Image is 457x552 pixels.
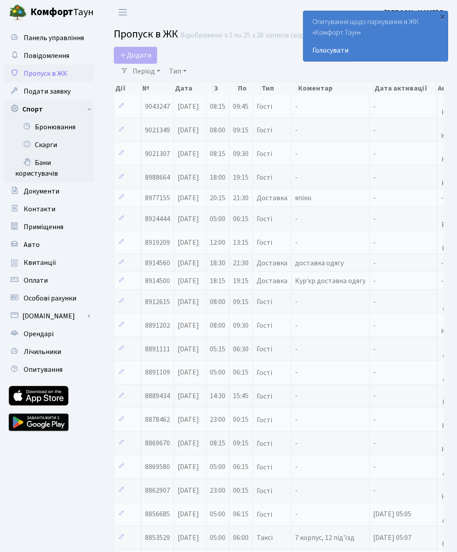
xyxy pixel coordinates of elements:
[145,368,170,378] span: 8891109
[295,510,298,519] span: -
[4,65,94,82] a: Пропуск в ЖК
[24,293,76,303] span: Особові рахунки
[178,510,199,519] span: [DATE]
[257,440,272,447] span: Гості
[257,393,272,400] span: Гості
[233,391,249,401] span: 15:45
[441,258,444,268] span: -
[24,365,62,375] span: Опитування
[233,125,249,135] span: 09:15
[178,125,199,135] span: [DATE]
[178,486,199,496] span: [DATE]
[210,297,225,307] span: 08:00
[295,214,298,224] span: -
[210,125,225,135] span: 08:00
[233,173,249,182] span: 19:15
[4,200,94,218] a: Контакти
[373,193,376,203] span: -
[210,510,225,519] span: 05:00
[178,149,199,159] span: [DATE]
[257,487,272,494] span: Гості
[261,82,297,95] th: Тип
[24,240,40,250] span: Авто
[233,193,249,203] span: 21:30
[373,173,376,182] span: -
[295,193,312,203] span: япіко
[295,321,298,330] span: -
[178,238,199,247] span: [DATE]
[141,82,174,95] th: №
[233,533,249,543] span: 06:00
[233,344,249,354] span: 06:30
[295,439,298,449] span: -
[257,194,287,202] span: Доставка
[178,368,199,378] span: [DATE]
[145,173,170,182] span: 8988664
[145,462,170,472] span: 8869580
[145,321,170,330] span: 8891202
[257,464,272,471] span: Гості
[24,69,67,78] span: Пропуск в ЖК
[30,5,94,20] span: Таун
[233,297,249,307] span: 09:15
[178,533,199,543] span: [DATE]
[178,439,199,449] span: [DATE]
[145,125,170,135] span: 9021349
[295,391,298,401] span: -
[210,344,225,354] span: 05:15
[373,510,411,519] span: [DATE] 05:05
[210,102,225,111] span: 08:15
[373,439,376,449] span: -
[4,361,94,379] a: Опитування
[24,347,61,357] span: Лічильники
[210,258,225,268] span: 18:30
[210,439,225,449] span: 08:15
[257,239,272,246] span: Гості
[373,486,376,496] span: -
[210,462,225,472] span: 05:00
[114,82,141,95] th: Дії
[257,150,272,157] span: Гості
[233,258,249,268] span: 21:30
[30,5,73,19] b: Комфорт
[303,11,448,61] div: Опитування щодо паркування в ЖК «Комфорт Таун»
[178,297,199,307] span: [DATE]
[178,214,199,224] span: [DATE]
[295,344,298,354] span: -
[145,149,170,159] span: 9021307
[373,149,376,159] span: -
[374,82,437,95] th: Дата активації
[210,173,225,182] span: 18:00
[295,258,344,268] span: доставка одягу
[4,272,94,289] a: Оплати
[4,29,94,47] a: Панель управління
[233,486,249,496] span: 00:15
[114,47,157,64] a: Додати
[295,368,298,378] span: -
[384,8,446,17] b: [PERSON_NAME] В.
[295,415,298,425] span: -
[4,118,94,136] a: Бронювання
[373,214,376,224] span: -
[129,64,164,79] a: Період
[4,136,94,154] a: Скарги
[210,368,225,378] span: 05:00
[24,204,55,214] span: Контакти
[257,260,287,267] span: Доставка
[145,297,170,307] span: 8912615
[237,82,261,95] th: По
[295,149,298,159] span: -
[384,7,446,18] a: [PERSON_NAME] В.
[257,534,273,541] span: Таксі
[233,415,249,425] span: 00:15
[145,238,170,247] span: 8919209
[145,102,170,111] span: 9043247
[210,321,225,330] span: 08:00
[257,346,272,353] span: Гості
[373,276,376,286] span: -
[210,149,225,159] span: 08:15
[178,258,199,268] span: [DATE]
[178,173,199,182] span: [DATE]
[145,276,170,286] span: 8914500
[210,486,225,496] span: 23:00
